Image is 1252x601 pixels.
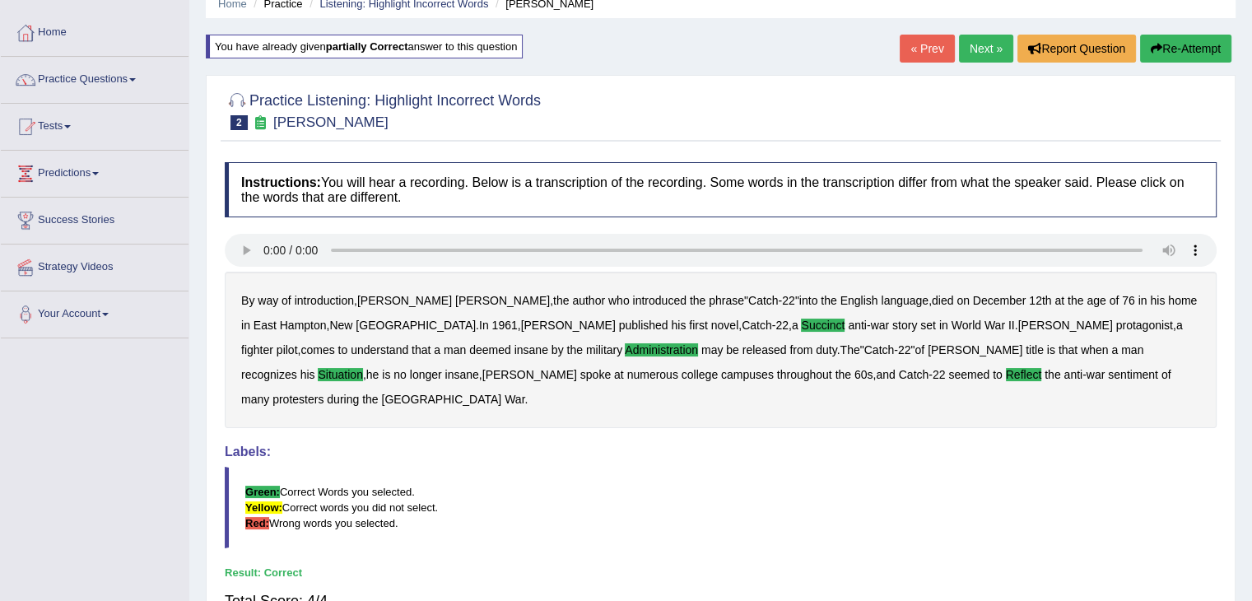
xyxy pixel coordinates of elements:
b: by [552,343,564,356]
b: administration [625,343,698,356]
b: a [434,343,440,356]
a: Strategy Videos [1,245,188,286]
b: anti [1064,368,1082,381]
small: [PERSON_NAME] [273,114,389,130]
a: Home [1,10,188,51]
b: is [382,368,390,381]
b: protagonist [1116,319,1173,332]
a: Tests [1,104,188,145]
b: his [300,368,315,381]
b: reflect [1006,368,1042,381]
b: that [412,343,431,356]
b: [PERSON_NAME] [482,368,577,381]
div: You have already given answer to this question [206,35,523,58]
b: the [362,393,378,406]
b: The [840,343,859,356]
b: 12th [1029,294,1051,307]
b: II [1008,319,1015,332]
b: anti [848,319,867,332]
b: War [505,393,524,406]
b: to [993,368,1003,381]
a: Next » [959,35,1013,63]
b: By [241,294,254,307]
b: that [1059,343,1077,356]
a: Practice Questions [1,57,188,98]
b: home [1168,294,1197,307]
h2: Practice Listening: Highlight Incorrect Words [225,89,541,130]
b: military [586,343,622,356]
b: into [799,294,818,307]
b: title [1026,343,1044,356]
b: [GEOGRAPHIC_DATA] [381,393,501,406]
b: protesters [272,393,323,406]
b: many [241,393,269,406]
b: college [682,368,718,381]
b: In [479,319,489,332]
b: to [338,343,348,356]
b: spoke [580,368,611,381]
b: introduction [295,294,354,307]
b: introduced [632,294,686,307]
b: duty [816,343,836,356]
span: 2 [230,115,248,130]
h4: You will hear a recording. Below is a transcription of the recording. Some words in the transcrip... [225,162,1217,217]
b: Catch [864,343,895,356]
b: during [327,393,359,406]
b: language [881,294,929,307]
blockquote: Correct Words you selected. Correct words you did not select. Wrong words you selected. [225,467,1217,548]
b: 1961 [492,319,518,332]
b: partially correct [326,40,408,53]
b: in [1138,294,1147,307]
button: Re-Attempt [1140,35,1231,63]
b: age [1087,294,1105,307]
b: phrase [709,294,744,307]
b: who [608,294,630,307]
b: understand [351,343,408,356]
b: and [876,368,895,381]
b: pilot [277,343,298,356]
b: succinct [801,319,845,332]
b: the [835,368,851,381]
b: [PERSON_NAME] [521,319,616,332]
b: the [1045,368,1060,381]
a: « Prev [900,35,954,63]
b: the [690,294,705,307]
a: Predictions [1,151,188,192]
b: sentiment [1108,368,1158,381]
b: published [619,319,668,332]
b: Hampton [280,319,327,332]
b: New [329,319,352,332]
b: fighter [241,343,273,356]
b: the [566,343,582,356]
b: 22 [775,319,789,332]
b: man [1121,343,1143,356]
b: war [871,319,890,332]
b: throughout [777,368,832,381]
b: the [1068,294,1083,307]
b: English [840,294,878,307]
b: a [792,319,798,332]
b: insane [445,368,479,381]
b: comes [300,343,334,356]
b: he [366,368,379,381]
b: situation [318,368,362,381]
b: of [915,343,924,356]
b: 22 [782,294,795,307]
b: 76 [1122,294,1135,307]
b: War [984,319,1005,332]
b: died [932,294,953,307]
b: no [393,368,407,381]
a: Your Account [1,291,188,333]
b: 22 [933,368,946,381]
b: author [572,294,605,307]
b: longer [410,368,442,381]
b: 22 [898,343,911,356]
b: the [553,294,569,307]
b: from [789,343,812,356]
b: at [1054,294,1064,307]
b: man [444,343,466,356]
b: of [282,294,291,307]
b: when [1081,343,1108,356]
b: be [726,343,739,356]
b: in [241,319,250,332]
